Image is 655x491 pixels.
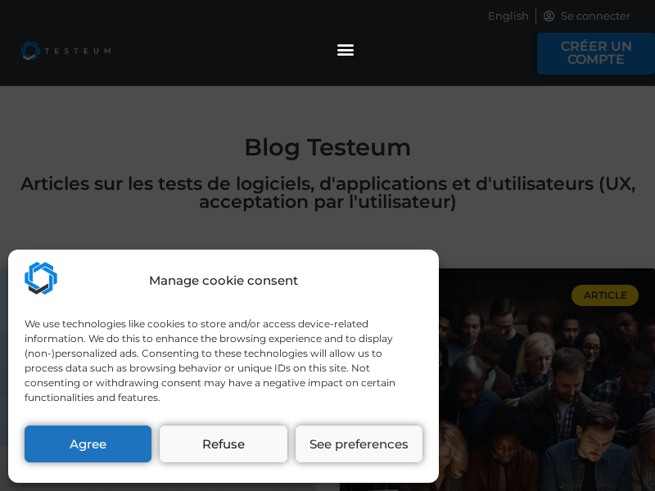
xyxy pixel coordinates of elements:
[149,272,298,291] div: Manage cookie consent
[25,262,57,295] img: Testeum.com - Application crowdtesting platform
[25,426,151,462] button: Agree
[160,426,287,462] button: Refuse
[296,426,422,462] button: See preferences
[25,317,421,405] div: We use technologies like cookies to store and/or access device-related information. We do this to...
[332,35,359,62] div: Permuter le menu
